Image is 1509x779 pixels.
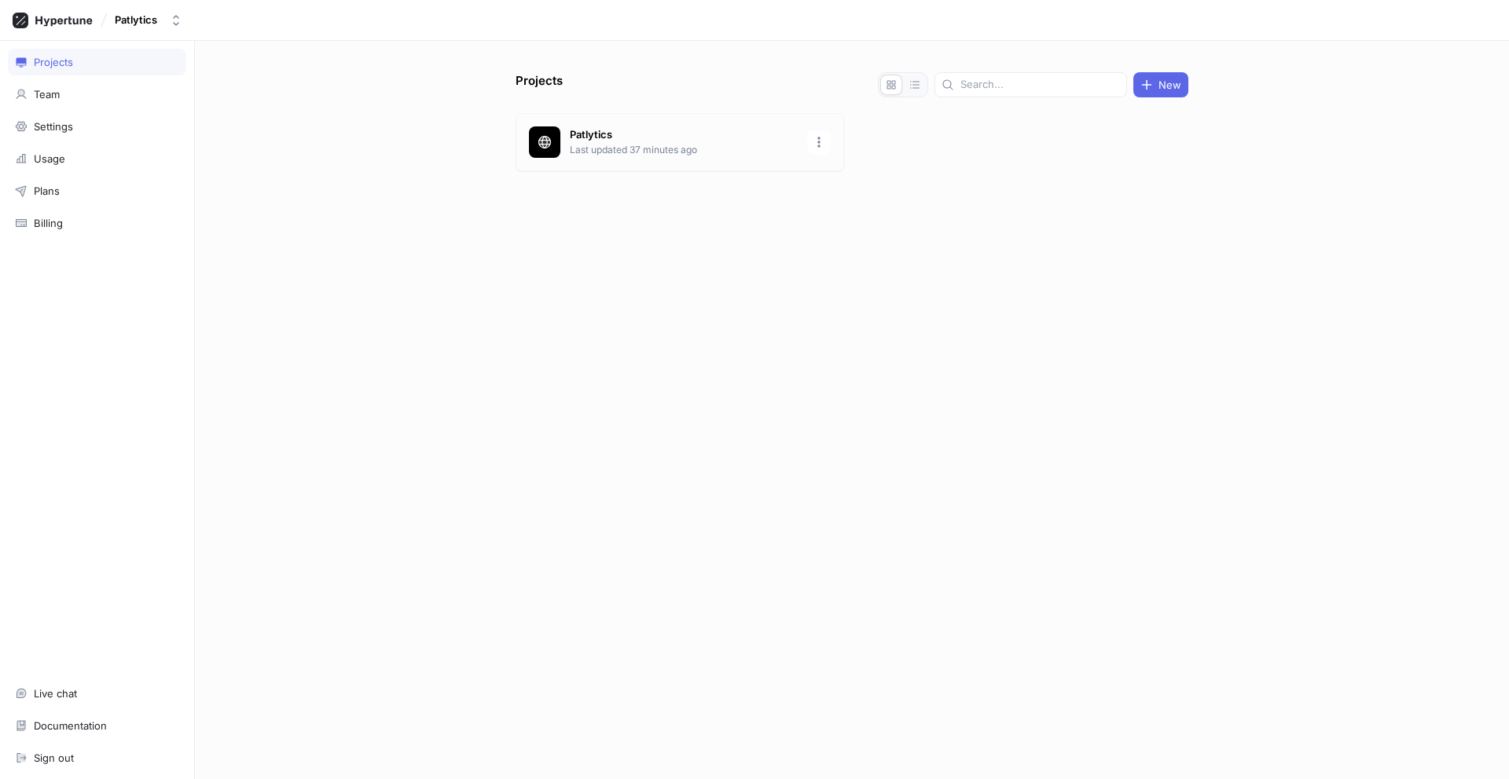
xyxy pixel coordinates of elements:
[516,72,563,97] p: Projects
[34,719,107,732] div: Documentation
[1158,80,1181,90] span: New
[570,143,798,157] p: Last updated 37 minutes ago
[34,687,77,700] div: Live chat
[34,185,60,197] div: Plans
[34,120,73,133] div: Settings
[34,152,65,165] div: Usage
[108,7,189,33] button: Patlytics
[34,88,60,101] div: Team
[570,127,798,143] p: Patlytics
[960,77,1120,93] input: Search...
[8,145,186,172] a: Usage
[8,210,186,236] a: Billing
[8,81,186,108] a: Team
[8,113,186,140] a: Settings
[1133,72,1188,97] button: New
[115,13,157,27] div: Patlytics
[8,177,186,204] a: Plans
[34,217,63,229] div: Billing
[8,49,186,75] a: Projects
[34,56,73,68] div: Projects
[34,752,74,764] div: Sign out
[8,712,186,739] a: Documentation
